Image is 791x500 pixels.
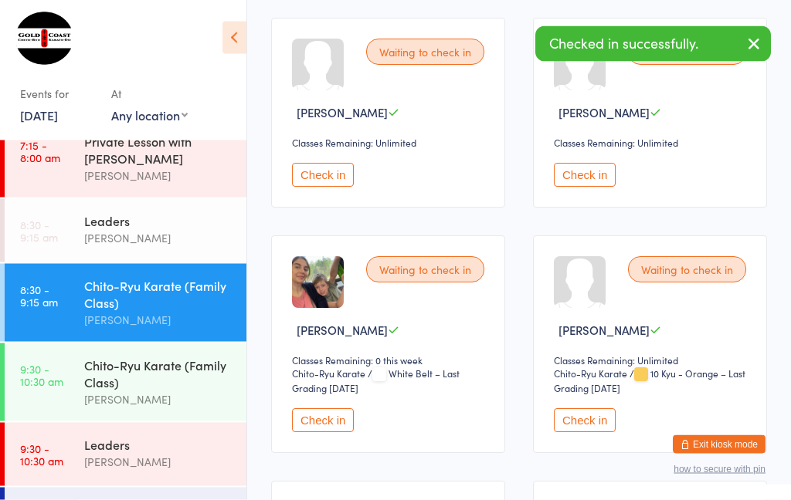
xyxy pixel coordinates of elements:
div: [PERSON_NAME] [84,229,233,247]
div: Waiting to check in [366,39,484,66]
span: [PERSON_NAME] [297,105,388,121]
div: Events for [20,81,96,106]
a: 9:30 -10:30 amChito-Ryu Karate (Family Class)[PERSON_NAME] [5,343,246,421]
div: Any location [111,106,188,123]
div: Leaders [84,212,233,229]
time: 8:30 - 9:15 am [20,218,58,243]
a: 8:30 -9:15 amLeaders[PERSON_NAME] [5,199,246,262]
div: Chito-Ryu Karate (Family Class) [84,277,233,311]
time: 8:30 - 9:15 am [20,283,58,308]
div: [PERSON_NAME] [84,453,233,471]
span: [PERSON_NAME] [558,323,650,339]
img: Gold Coast Chito-Ryu Karate [15,12,73,66]
a: 9:30 -10:30 amLeaders[PERSON_NAME] [5,423,246,486]
div: Chito-Ryu Karate [292,367,365,380]
button: Check in [554,164,616,187]
div: Waiting to check in [366,257,484,283]
div: [PERSON_NAME] [84,167,233,184]
span: [PERSON_NAME] [558,105,650,121]
div: [PERSON_NAME] [84,390,233,408]
a: [DATE] [20,106,58,123]
div: [PERSON_NAME] [84,311,233,329]
div: Waiting to check in [628,257,746,283]
div: Classes Remaining: Unlimited [554,137,751,150]
div: Leaders [84,436,233,453]
div: Chito-Ryu Karate [554,367,627,380]
button: Exit kiosk mode [673,435,766,454]
button: how to secure with pin [674,464,766,475]
button: Check in [292,164,354,187]
img: image1757105397.png [292,257,344,309]
div: Checked in successfully. [535,26,771,62]
div: Classes Remaining: Unlimited [554,354,751,367]
button: Check in [292,409,354,433]
div: Classes Remaining: 0 this week [292,354,489,367]
div: Chito-Ryu Karate (Family Class) [84,356,233,390]
time: 9:30 - 10:30 am [20,363,63,387]
div: Classes Remaining: Unlimited [292,137,489,150]
div: Private Lesson with [PERSON_NAME] [84,133,233,167]
button: Check in [554,409,616,433]
div: At [111,81,188,106]
a: 7:15 -8:00 amPrivate Lesson with [PERSON_NAME][PERSON_NAME] [5,120,246,198]
a: 8:30 -9:15 amChito-Ryu Karate (Family Class)[PERSON_NAME] [5,264,246,342]
time: 7:15 - 8:00 am [20,139,60,164]
span: [PERSON_NAME] [297,323,388,339]
time: 9:30 - 10:30 am [20,442,63,467]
